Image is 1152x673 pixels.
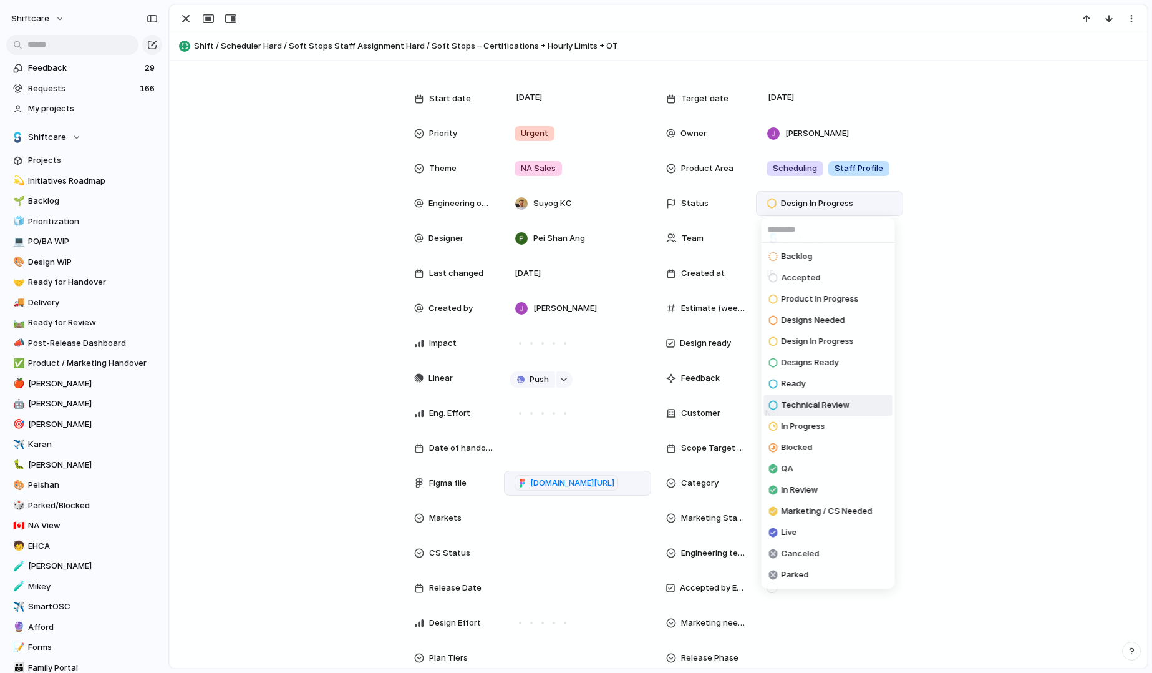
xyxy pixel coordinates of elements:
[782,484,818,496] span: In Review
[782,505,873,518] span: Marketing / CS Needed
[782,463,793,475] span: QA
[782,314,845,327] span: Designs Needed
[782,293,859,305] span: Product In Progress
[782,569,809,581] span: Parked
[782,335,854,348] span: Design In Progress
[782,420,825,433] span: In Progress
[782,250,813,263] span: Backlog
[782,548,820,560] span: Canceled
[782,378,806,390] span: Ready
[782,399,850,411] span: Technical Review
[782,356,839,369] span: Designs Ready
[782,272,821,284] span: Accepted
[782,441,813,454] span: Blocked
[782,526,797,539] span: Live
